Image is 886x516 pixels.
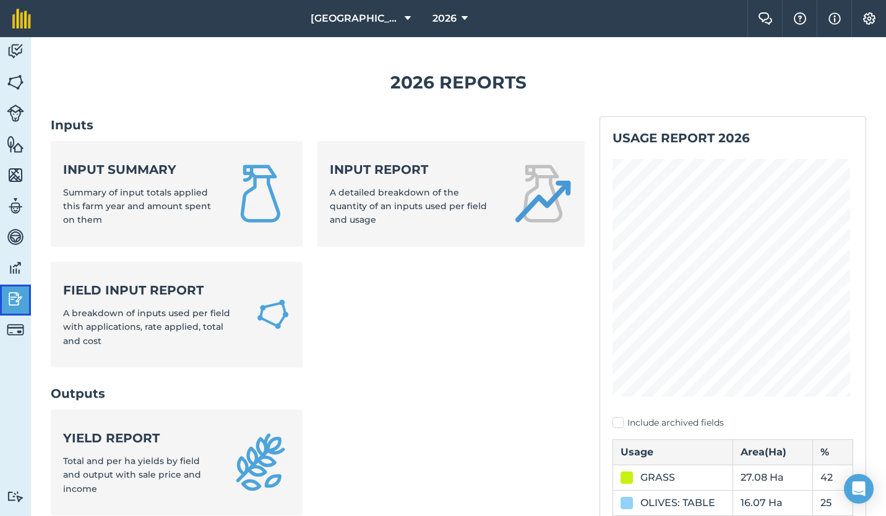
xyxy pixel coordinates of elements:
img: fieldmargin Logo [12,9,31,28]
th: % [813,439,853,465]
a: Input summarySummary of input totals applied this farm year and amount spent on them [51,141,303,247]
img: svg+xml;base64,PHN2ZyB4bWxucz0iaHR0cDovL3d3dy53My5vcmcvMjAwMC9zdmciIHdpZHRoPSI1NiIgaGVpZ2h0PSI2MC... [7,166,24,184]
label: Include archived fields [613,416,853,429]
img: Input report [513,164,572,223]
div: Open Intercom Messenger [844,474,874,504]
img: A cog icon [862,12,877,25]
strong: Input report [330,161,497,178]
td: 16.07 Ha [733,490,812,515]
h2: Outputs [51,385,585,402]
span: A detailed breakdown of the quantity of an inputs used per field and usage [330,187,487,226]
img: svg+xml;base64,PHN2ZyB4bWxucz0iaHR0cDovL3d3dy53My5vcmcvMjAwMC9zdmciIHdpZHRoPSIxNyIgaGVpZ2h0PSIxNy... [828,11,841,26]
img: A question mark icon [793,12,807,25]
div: OLIVES: TABLE [640,496,715,510]
span: Total and per ha yields by field and output with sale price and income [63,455,201,494]
h2: Inputs [51,116,585,134]
img: svg+xml;base64,PD94bWwgdmVyc2lvbj0iMS4wIiBlbmNvZGluZz0idXRmLTgiPz4KPCEtLSBHZW5lcmF0b3I6IEFkb2JlIE... [7,105,24,122]
div: GRASS [640,470,675,485]
td: 25 [813,490,853,515]
strong: Input summary [63,161,216,178]
a: Yield reportTotal and per ha yields by field and output with sale price and income [51,410,303,515]
span: [GEOGRAPHIC_DATA] [311,11,400,26]
strong: Yield report [63,429,216,447]
th: Usage [613,439,733,465]
strong: Field Input Report [63,282,241,299]
img: svg+xml;base64,PD94bWwgdmVyc2lvbj0iMS4wIiBlbmNvZGluZz0idXRmLTgiPz4KPCEtLSBHZW5lcmF0b3I6IEFkb2JlIE... [7,197,24,215]
span: 2026 [432,11,457,26]
img: svg+xml;base64,PHN2ZyB4bWxucz0iaHR0cDovL3d3dy53My5vcmcvMjAwMC9zdmciIHdpZHRoPSI1NiIgaGVpZ2h0PSI2MC... [7,135,24,153]
img: svg+xml;base64,PD94bWwgdmVyc2lvbj0iMS4wIiBlbmNvZGluZz0idXRmLTgiPz4KPCEtLSBHZW5lcmF0b3I6IEFkb2JlIE... [7,259,24,277]
img: svg+xml;base64,PD94bWwgdmVyc2lvbj0iMS4wIiBlbmNvZGluZz0idXRmLTgiPz4KPCEtLSBHZW5lcmF0b3I6IEFkb2JlIE... [7,491,24,502]
h1: 2026 Reports [51,69,866,97]
th: Area ( Ha ) [733,439,812,465]
img: Input summary [231,164,290,223]
img: svg+xml;base64,PD94bWwgdmVyc2lvbj0iMS4wIiBlbmNvZGluZz0idXRmLTgiPz4KPCEtLSBHZW5lcmF0b3I6IEFkb2JlIE... [7,321,24,338]
img: Yield report [231,432,290,492]
a: Input reportA detailed breakdown of the quantity of an inputs used per field and usage [317,141,584,247]
a: Field Input ReportA breakdown of inputs used per field with applications, rate applied, total and... [51,262,303,368]
img: svg+xml;base64,PD94bWwgdmVyc2lvbj0iMS4wIiBlbmNvZGluZz0idXRmLTgiPz4KPCEtLSBHZW5lcmF0b3I6IEFkb2JlIE... [7,290,24,308]
img: svg+xml;base64,PHN2ZyB4bWxucz0iaHR0cDovL3d3dy53My5vcmcvMjAwMC9zdmciIHdpZHRoPSI1NiIgaGVpZ2h0PSI2MC... [7,73,24,92]
td: 42 [813,465,853,490]
td: 27.08 Ha [733,465,812,490]
h2: Usage report 2026 [613,129,853,147]
img: Field Input Report [256,296,290,333]
img: svg+xml;base64,PD94bWwgdmVyc2lvbj0iMS4wIiBlbmNvZGluZz0idXRmLTgiPz4KPCEtLSBHZW5lcmF0b3I6IEFkb2JlIE... [7,42,24,61]
span: A breakdown of inputs used per field with applications, rate applied, total and cost [63,307,230,346]
img: Two speech bubbles overlapping with the left bubble in the forefront [758,12,773,25]
span: Summary of input totals applied this farm year and amount spent on them [63,187,211,226]
img: svg+xml;base64,PD94bWwgdmVyc2lvbj0iMS4wIiBlbmNvZGluZz0idXRmLTgiPz4KPCEtLSBHZW5lcmF0b3I6IEFkb2JlIE... [7,228,24,246]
